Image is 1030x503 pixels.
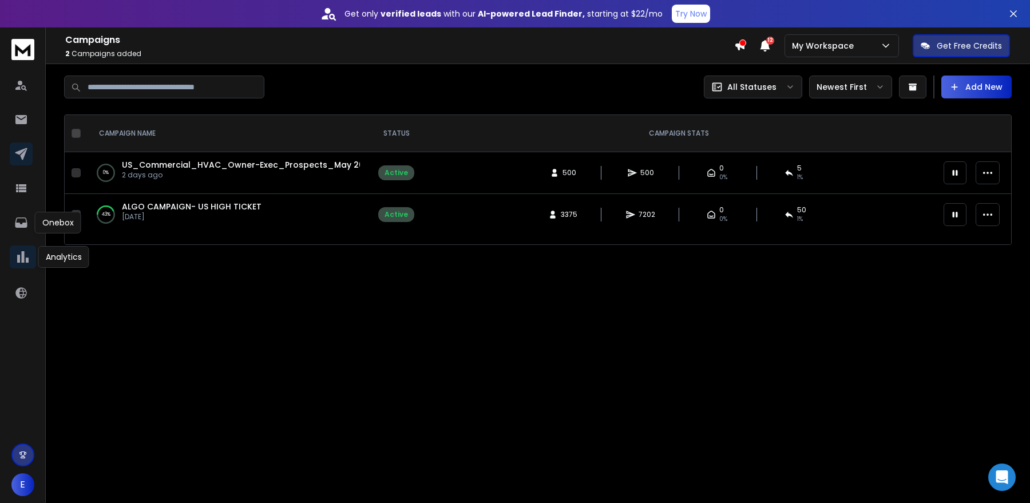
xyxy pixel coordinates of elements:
td: 0%US_Commercial_HVAC_Owner-Exec_Prospects_May 20252 days ago [85,152,371,194]
a: US_Commercial_HVAC_Owner-Exec_Prospects_May 2025 [122,159,374,171]
span: 7202 [639,210,655,219]
span: 0 [719,205,724,215]
p: Get only with our starting at $22/mo [344,8,663,19]
button: Get Free Credits [913,34,1010,57]
p: 0 % [103,167,109,179]
span: 1 % [797,215,803,224]
p: My Workspace [792,40,858,52]
p: [DATE] [122,212,262,221]
th: CAMPAIGN NAME [85,115,371,152]
div: Onebox [35,212,81,233]
span: 50 [797,205,806,215]
span: 12 [766,37,774,45]
p: Try Now [675,8,707,19]
div: Analytics [38,246,89,268]
h1: Campaigns [65,33,734,47]
button: E [11,473,34,496]
th: STATUS [371,115,421,152]
span: 5 [797,164,802,173]
span: 2 [65,49,70,58]
span: 3375 [561,210,577,219]
a: ALGO CAMPAIGN- US HIGH TICKET [122,201,262,212]
p: Campaigns added [65,49,734,58]
strong: AI-powered Lead Finder, [478,8,585,19]
div: Active [385,210,408,219]
div: Open Intercom Messenger [988,464,1016,491]
span: 500 [640,168,654,177]
button: Newest First [809,76,892,98]
span: 0% [719,215,727,224]
p: All Statuses [727,81,777,93]
th: CAMPAIGN STATS [421,115,937,152]
span: 1 % [797,173,803,182]
p: 2 days ago [122,171,360,180]
img: logo [11,39,34,60]
td: 43%ALGO CAMPAIGN- US HIGH TICKET[DATE] [85,194,371,236]
span: 0% [719,173,727,182]
p: 43 % [102,209,110,220]
span: 500 [562,168,576,177]
div: Active [385,168,408,177]
p: Get Free Credits [937,40,1002,52]
button: Add New [941,76,1012,98]
strong: verified leads [381,8,441,19]
span: 0 [719,164,724,173]
button: Try Now [672,5,710,23]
